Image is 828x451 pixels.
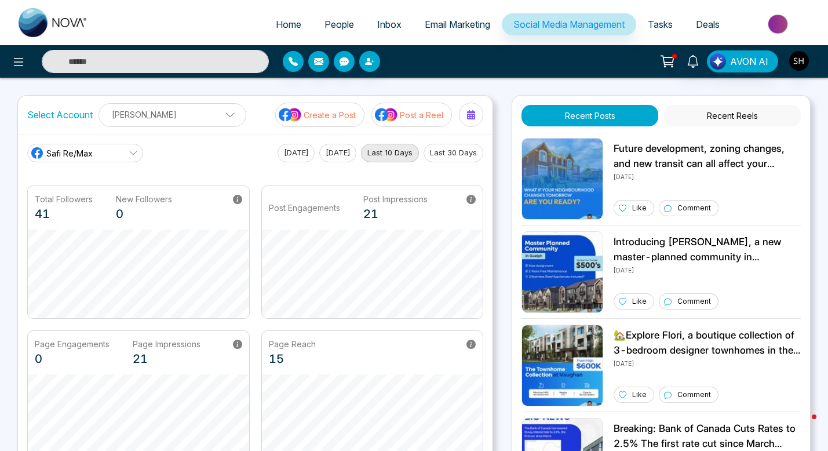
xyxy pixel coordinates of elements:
iframe: Intercom live chat [789,412,816,439]
span: Tasks [648,19,673,30]
span: People [324,19,354,30]
p: 21 [363,205,428,223]
p: 15 [269,350,316,368]
p: Future development, zoning changes, and new transit can all affect your property’s value. Ask abo... [614,141,801,171]
img: Market-place.gif [737,11,821,37]
p: Like [632,296,647,307]
span: Deals [696,19,720,30]
label: Select Account [27,108,93,122]
button: [DATE] [319,144,356,162]
p: [DATE] [614,171,801,181]
p: 41 [35,205,93,223]
p: 21 [133,350,200,368]
p: New Followers [116,193,172,205]
p: [PERSON_NAME] [106,105,239,124]
p: Comment [677,390,711,400]
p: Page Engagements [35,338,110,350]
p: Breaking: Bank of Canada Cuts Rates to 2.5% The first rate cut since March signals a shift as inf... [614,421,801,451]
button: social-media-iconCreate a Post [275,103,364,127]
p: 0 [35,350,110,368]
button: Recent Reels [664,105,801,126]
button: [DATE] [278,144,315,162]
p: Comment [677,203,711,213]
span: Social Media Management [513,19,625,30]
span: Email Marketing [425,19,490,30]
p: 🏡Explore Flori, a boutique collection of 3-bedroom designer townhomes in the heart of [GEOGRAPHIC... [614,328,801,358]
a: Email Marketing [413,13,502,35]
span: Safi Re/Max [46,147,93,159]
img: social-media-icon [375,107,398,122]
button: Recent Posts [521,105,658,126]
span: Inbox [377,19,402,30]
span: AVON AI [730,54,768,68]
p: Create a Post [304,109,356,121]
a: Deals [684,13,731,35]
p: [DATE] [614,358,801,368]
a: Tasks [636,13,684,35]
img: Unable to load img. [521,138,603,220]
p: Post a Reel [400,109,443,121]
a: Home [264,13,313,35]
img: Lead Flow [710,53,726,70]
a: Social Media Management [502,13,636,35]
p: 0 [116,205,172,223]
p: Page Reach [269,338,316,350]
button: social-media-iconPost a Reel [371,103,452,127]
p: Introducing [PERSON_NAME], a new master-planned community in [GEOGRAPHIC_DATA]. 🏡✨Offering stylis... [614,235,801,264]
button: AVON AI [707,50,778,72]
img: Nova CRM Logo [19,8,88,37]
p: Like [632,390,647,400]
span: Home [276,19,301,30]
p: Post Engagements [269,202,340,214]
p: [DATE] [614,264,801,275]
button: Last 30 Days [424,144,483,162]
p: Post Impressions [363,193,428,205]
p: Page Impressions [133,338,200,350]
p: Comment [677,296,711,307]
img: Unable to load img. [521,231,603,313]
p: Like [632,203,647,213]
img: Unable to load img. [521,325,603,406]
a: Inbox [366,13,413,35]
p: Total Followers [35,193,93,205]
img: User Avatar [789,51,809,71]
img: social-media-icon [279,107,302,122]
a: People [313,13,366,35]
button: Last 10 Days [361,144,419,162]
